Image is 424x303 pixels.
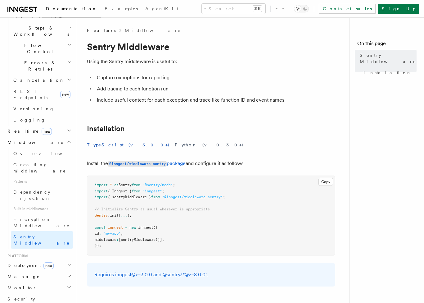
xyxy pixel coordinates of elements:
[5,262,54,269] span: Deployment
[11,231,73,249] a: Sentry Middleware
[13,151,77,156] span: Overview
[223,195,225,199] span: ;
[11,214,73,231] a: Encryption Middleware
[11,75,73,86] button: Cancellation
[162,237,164,242] span: ,
[142,189,162,193] span: "inngest"
[13,190,51,201] span: Dependency Injection
[121,231,123,236] span: ,
[95,237,116,242] span: middleware
[108,225,123,230] span: inngest
[60,91,70,98] span: new
[11,22,73,40] button: Steps & Workflows
[11,40,73,57] button: Flow Control
[11,42,67,55] span: Flow Control
[125,27,181,34] a: Middleware
[95,225,106,230] span: const
[253,6,262,12] kbd: ⌘K
[202,4,265,14] button: Search...⌘K
[5,285,37,291] span: Monitor
[127,213,132,218] span: );
[108,160,186,166] a: @inngest/middleware-sentrypackage
[116,237,119,242] span: :
[108,189,132,193] span: { Inngest }
[87,159,335,168] p: Install the and configure it as follows:
[5,254,28,259] span: Platform
[125,225,127,230] span: =
[114,183,119,187] span: as
[121,213,127,218] span: ...
[173,183,175,187] span: ;
[11,159,73,177] a: Creating middleware
[153,225,158,230] span: ({
[108,213,119,218] span: .init
[5,11,73,126] div: Inngest Functions
[87,124,125,133] a: Installation
[294,5,309,12] button: Toggle dark mode
[5,273,40,280] span: Manage
[95,73,335,82] li: Capture exceptions for reporting
[7,296,35,301] span: Security
[175,138,244,152] button: Python (v0.3.0+)
[11,103,73,114] a: Versioning
[5,126,73,137] button: Realtimenew
[94,270,328,279] p: Requires inngest@>=3.0.0 and @sentry/*@>=8.0.0`.
[95,85,335,93] li: Add tracing to each function run
[87,57,335,66] p: Using the Sentry middleware is useful to:
[11,186,73,204] a: Dependency Injection
[103,231,121,236] span: "my-app"
[357,40,417,50] h4: On this page
[105,6,138,11] span: Examples
[108,161,167,167] code: @inngest/middleware-sentry
[13,106,54,111] span: Versioning
[87,41,335,52] h1: Sentry Middleware
[11,114,73,126] a: Logging
[11,177,73,186] span: Patterns
[119,237,121,242] span: [
[13,234,70,246] span: Sentry Middleware
[138,225,153,230] span: Inngest
[11,86,73,103] a: REST Endpointsnew
[87,27,116,34] span: Features
[142,183,173,187] span: "@sentry/node"
[13,89,47,100] span: REST Endpoints
[129,225,136,230] span: new
[119,183,132,187] span: Sentry
[42,2,101,17] a: Documentation
[13,162,66,173] span: Creating middleware
[5,282,73,293] button: Monitor
[319,4,376,14] a: Contact sales
[357,50,417,67] a: Sentry Middleware
[99,231,101,236] span: :
[5,148,73,249] div: Middleware
[95,183,108,187] span: import
[162,195,223,199] span: "@inngest/middleware-sentry"
[360,52,417,65] span: Sentry Middleware
[46,6,97,11] span: Documentation
[5,139,64,145] span: Middleware
[108,195,151,199] span: { sentryMiddleware }
[363,70,412,76] span: Installation
[43,262,54,269] span: new
[95,207,210,211] span: // Initialize Sentry as usual wherever is appropriate
[13,217,70,228] span: Encryption Middleware
[132,183,140,187] span: from
[5,128,52,134] span: Realtime
[11,57,73,75] button: Errors & Retries
[5,271,73,282] button: Manage
[162,189,164,193] span: ;
[378,4,419,14] a: Sign Up
[318,178,333,186] button: Copy
[121,237,156,242] span: sentryMiddleware
[119,213,121,218] span: (
[95,243,101,248] span: });
[145,6,178,11] span: AgentKit
[361,67,417,78] a: Installation
[11,204,73,214] span: Built-in middlewares
[95,195,108,199] span: import
[95,96,335,104] li: Include useful context for each exception and trace like function ID and event names
[5,137,73,148] button: Middleware
[132,189,140,193] span: from
[5,260,73,271] button: Deploymentnew
[95,231,99,236] span: id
